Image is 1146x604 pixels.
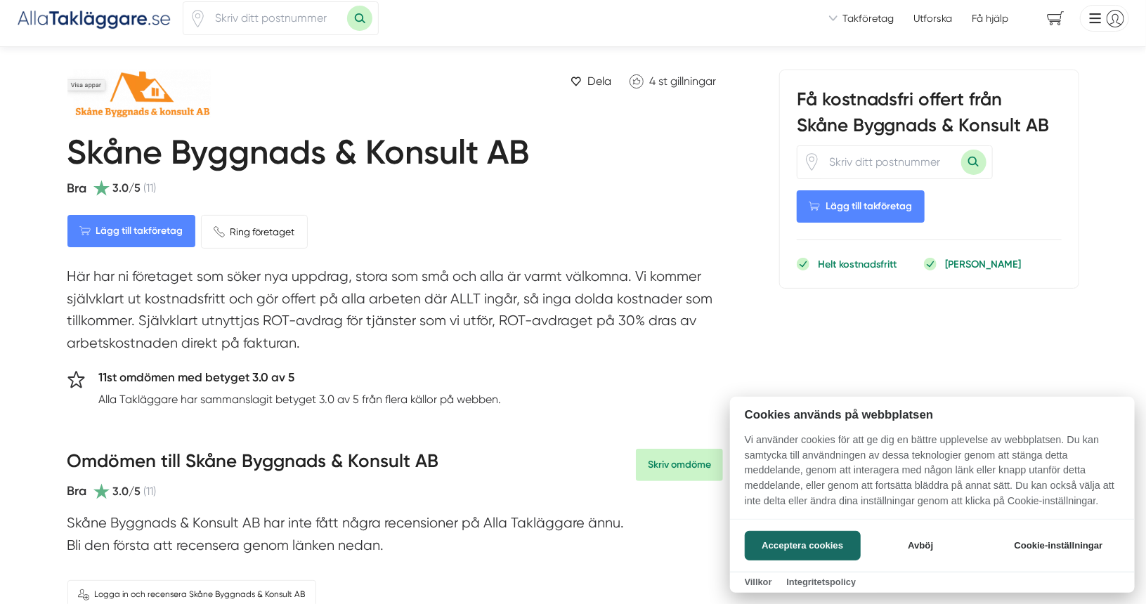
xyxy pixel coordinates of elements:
button: Cookie-inställningar [997,531,1120,560]
button: Acceptera cookies [745,531,861,560]
button: Avböj [865,531,977,560]
p: Vi använder cookies för att ge dig en bättre upplevelse av webbplatsen. Du kan samtycka till anvä... [730,433,1135,518]
h2: Cookies används på webbplatsen [730,408,1135,421]
a: Integritetspolicy [786,577,856,587]
a: Villkor [745,577,772,587]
